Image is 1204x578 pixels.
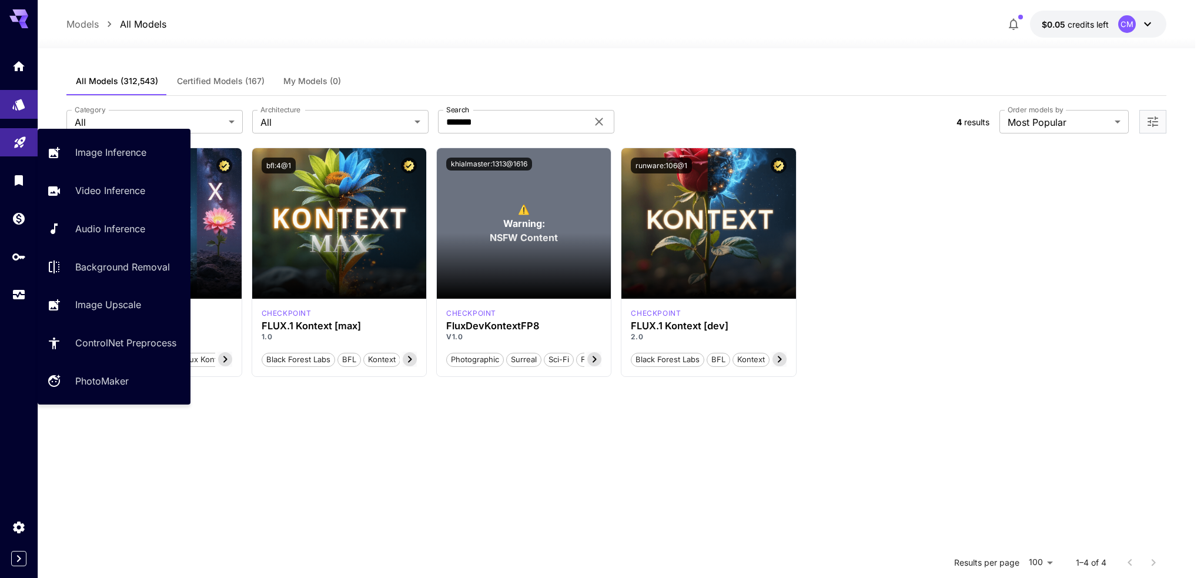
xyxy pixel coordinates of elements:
[38,252,190,281] a: Background Removal
[75,260,170,274] p: Background Removal
[631,354,704,366] span: Black Forest Labs
[75,115,224,129] span: All
[12,246,26,260] div: API Keys
[38,176,190,205] a: Video Inference
[38,215,190,243] a: Audio Inference
[631,308,681,319] div: FLUX.1 Kontext [dev]
[12,93,26,108] div: Models
[631,308,681,319] p: checkpoint
[262,320,417,332] h3: FLUX.1 Kontext [max]
[518,202,530,216] span: ⚠️
[544,354,573,366] span: Sci-Fi
[75,145,146,159] p: Image Inference
[446,105,469,115] label: Search
[262,308,312,319] div: FLUX.1 Kontext [max]
[66,17,166,31] nav: breadcrumb
[12,288,26,302] div: Usage
[631,158,692,173] button: runware:106@1
[75,183,145,198] p: Video Inference
[401,158,417,173] button: Certified Model – Vetted for best performance and includes a commercial license.
[446,308,496,319] p: checkpoint
[12,520,26,534] div: Settings
[1042,19,1068,29] span: $0.05
[283,76,341,86] span: My Models (0)
[631,320,786,332] h3: FLUX.1 Kontext [dev]
[260,105,300,115] label: Architecture
[1008,105,1063,115] label: Order models by
[12,211,26,226] div: Wallet
[38,138,190,167] a: Image Inference
[177,76,265,86] span: Certified Models (167)
[260,115,410,129] span: All
[75,298,141,312] p: Image Upscale
[262,332,417,342] p: 1.0
[447,354,503,366] span: Photographic
[216,158,232,173] button: Certified Model – Vetted for best performance and includes a commercial license.
[733,354,769,366] span: Kontext
[1030,11,1166,38] button: $0.05
[75,222,145,236] p: Audio Inference
[964,117,989,127] span: results
[76,76,158,86] span: All Models (312,543)
[771,158,787,173] button: Certified Model – Vetted for best performance and includes a commercial license.
[262,354,335,366] span: Black Forest Labs
[262,308,312,319] p: checkpoint
[490,230,558,245] span: NSFW Content
[1076,557,1106,569] p: 1–4 of 4
[446,308,496,319] div: FLUX.1 Kontext [dev]
[954,557,1019,569] p: Results per page
[75,336,176,350] p: ControlNet Preprocess
[38,329,190,358] a: ControlNet Preprocess
[1118,15,1136,33] div: CM
[507,354,541,366] span: Surreal
[262,158,296,173] button: bfl:4@1
[12,59,26,73] div: Home
[38,367,190,396] a: PhotoMaker
[446,320,601,332] h3: FluxDevKontextFP8
[446,332,601,342] p: V1.0
[446,158,532,171] button: khialmaster:1313@1616
[956,117,962,127] span: 4
[1068,19,1109,29] span: credits left
[577,354,614,366] span: Fashion
[179,354,232,366] span: Flux Kontext
[364,354,400,366] span: Kontext
[38,290,190,319] a: Image Upscale
[1008,115,1110,129] span: Most Popular
[1042,18,1109,31] div: $0.05
[503,216,545,230] span: Warning:
[12,173,26,188] div: Library
[66,17,99,31] p: Models
[75,105,106,115] label: Category
[75,374,129,388] p: PhotoMaker
[13,131,27,146] div: Playground
[338,354,360,366] span: BFL
[1024,554,1057,571] div: 100
[707,354,730,366] span: BFL
[631,332,786,342] p: 2.0
[11,551,26,566] button: Expand sidebar
[437,148,611,299] div: To view NSFW models, adjust the filter settings and toggle the option on.
[1146,115,1160,129] button: Open more filters
[120,17,166,31] p: All Models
